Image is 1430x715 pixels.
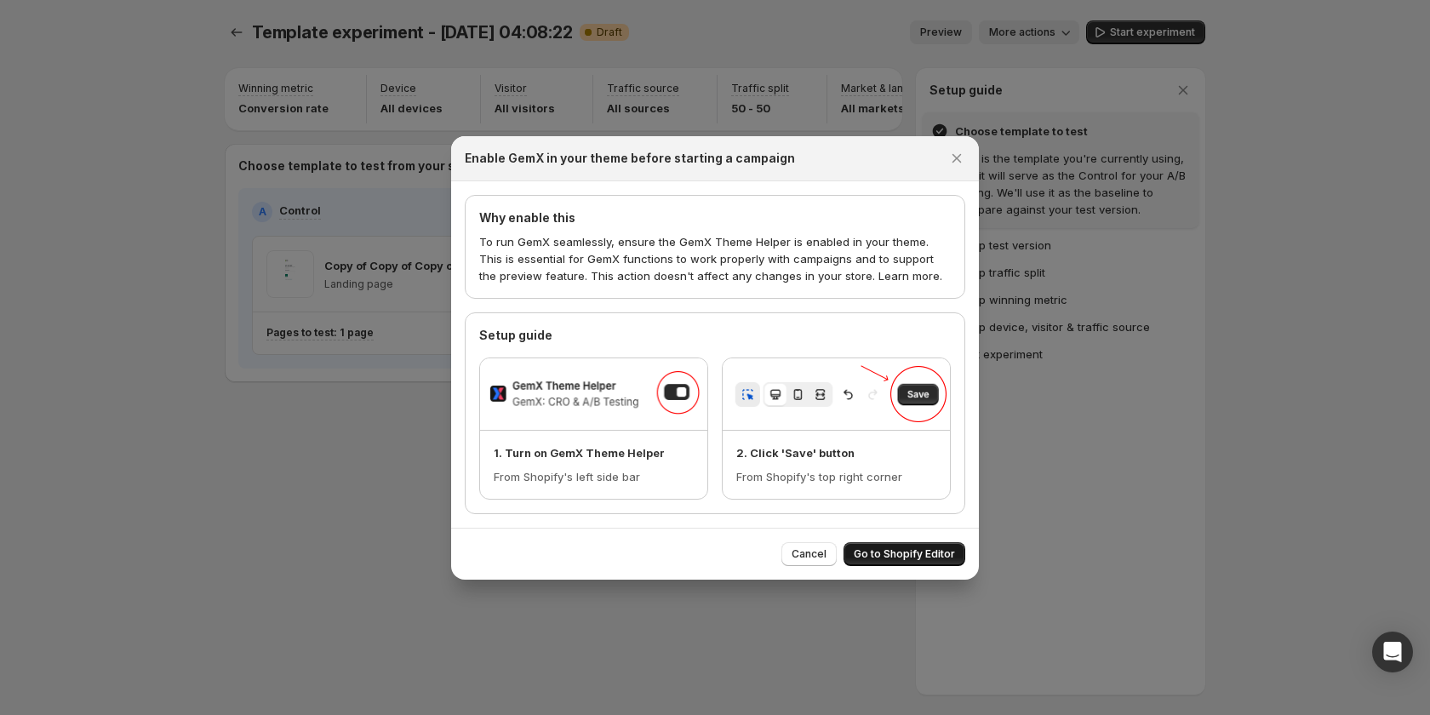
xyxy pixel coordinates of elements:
[736,468,936,485] p: From Shopify's top right corner
[723,358,950,430] img: 2. Click 'Save' button
[479,233,951,284] p: To run GemX seamlessly, ensure the GemX Theme Helper is enabled in your theme. This is essential ...
[494,444,694,461] p: 1. Turn on GemX Theme Helper
[736,444,936,461] p: 2. Click 'Save' button
[479,209,951,226] h4: Why enable this
[792,547,827,561] span: Cancel
[844,542,965,566] button: Go to Shopify Editor
[1372,632,1413,672] div: Open Intercom Messenger
[494,468,694,485] p: From Shopify's left side bar
[945,146,969,170] button: Close
[465,150,795,167] h2: Enable GemX in your theme before starting a campaign
[854,547,955,561] span: Go to Shopify Editor
[479,327,951,344] h4: Setup guide
[781,542,837,566] button: Cancel
[480,358,707,430] img: 1. Turn on GemX Theme Helper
